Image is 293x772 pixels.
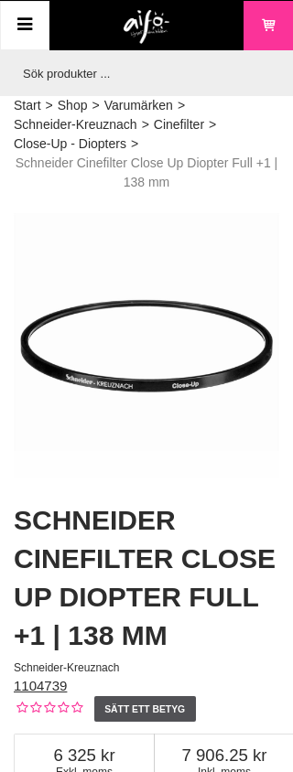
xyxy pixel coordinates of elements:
div: Kundbetyg: 0 [14,700,82,719]
span: > [131,134,138,154]
span: > [209,115,216,134]
a: Sätt ett betyg [94,696,196,722]
span: Schneider Cinefilter Close Up Diopter Full +1 | 138 mm [14,154,279,192]
a: Schneider-Kreuznach [14,115,137,134]
span: > [142,115,149,134]
span: > [46,96,53,115]
span: > [178,96,185,115]
a: Close-Up - Diopters [14,134,126,154]
span: 6 325 [15,745,154,766]
a: Varumärken [104,96,173,115]
a: Cinefilter [154,115,204,134]
a: 1104739 [14,678,67,693]
a: Start [14,96,41,115]
span: Schneider-Kreuznach [14,661,119,674]
img: logo.png [124,10,170,45]
a: Shop [58,96,88,115]
span: > [92,96,99,115]
input: Sök produkter ... [14,50,270,96]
